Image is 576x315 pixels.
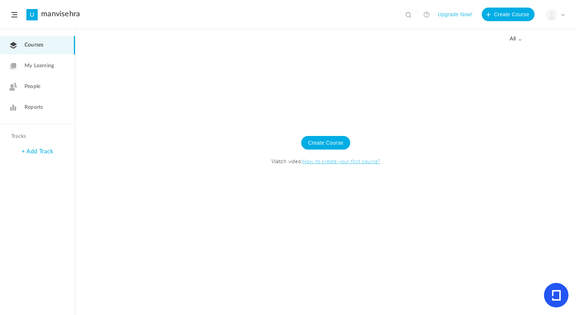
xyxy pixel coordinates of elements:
span: all [510,36,522,42]
span: Watch video: [83,157,568,165]
span: My Learning [25,62,54,70]
a: How to create your first course? [302,157,380,165]
span: Courses [25,41,43,49]
a: + Add Track [21,148,53,154]
a: U [26,9,38,20]
button: Create Course [301,136,350,150]
img: user-image.png [546,9,557,20]
span: People [25,83,40,91]
button: Upgrade Now! [438,8,472,21]
span: Reports [25,103,43,111]
a: manvisehra [41,9,80,19]
h4: Tracks [11,133,62,140]
button: Create Course [482,8,535,21]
